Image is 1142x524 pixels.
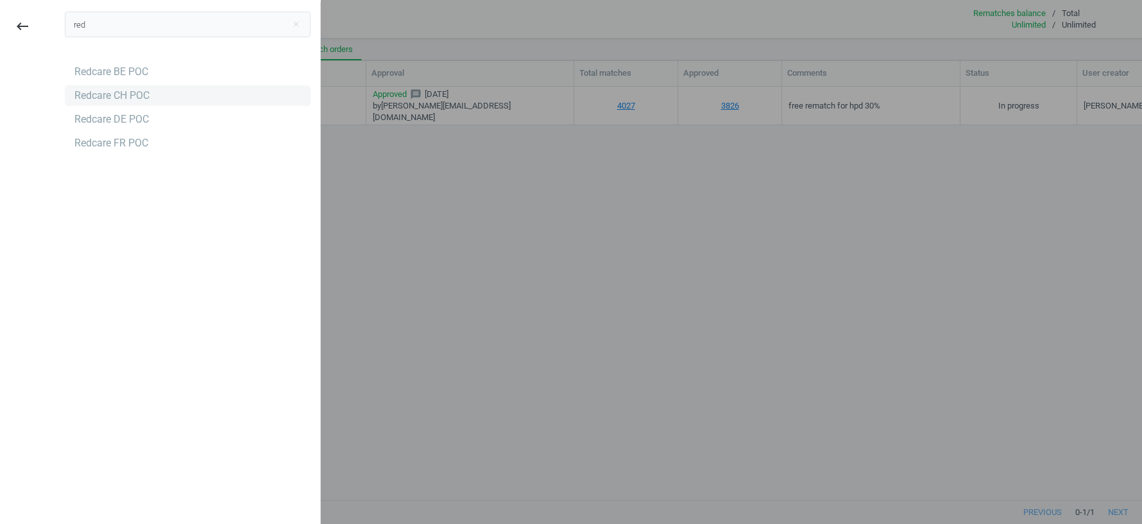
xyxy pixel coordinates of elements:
[286,19,305,30] button: Close
[15,19,30,34] i: keyboard_backspace
[65,12,311,37] input: Search campaign
[74,65,148,79] div: Redcare BE POC
[74,136,148,150] div: Redcare FR POC
[74,89,149,103] div: Redcare CH POC
[74,112,149,127] div: Redcare DE POC
[8,12,37,42] button: keyboard_backspace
